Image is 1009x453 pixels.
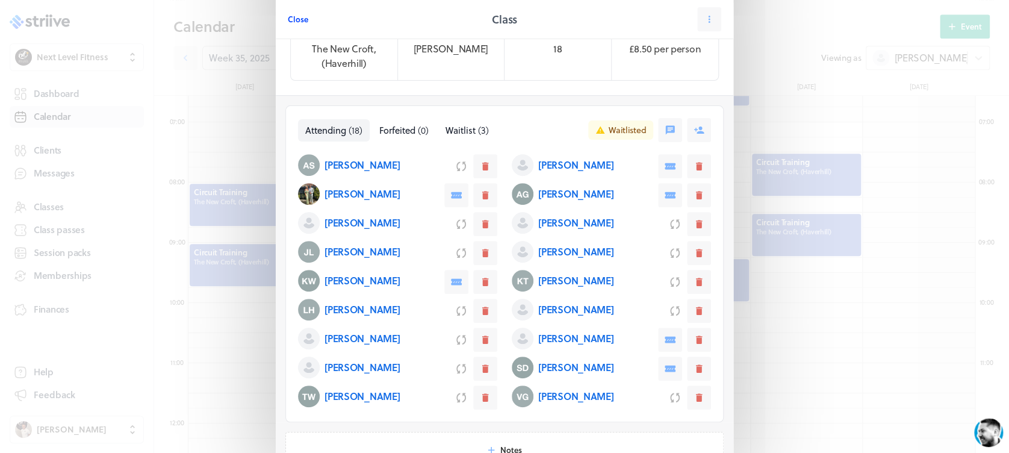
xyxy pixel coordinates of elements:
[609,124,646,136] div: Waitlisted
[538,216,613,230] p: [PERSON_NAME]
[324,216,400,230] p: [PERSON_NAME]
[298,386,320,407] img: Tina Wilson
[538,302,613,317] p: [PERSON_NAME]
[324,302,400,317] p: [PERSON_NAME]
[372,119,436,142] button: Forfeited(0)
[656,30,674,39] p: Cost
[438,119,496,142] button: Waitlist(3)
[538,187,613,201] p: [PERSON_NAME]
[324,245,400,259] p: [PERSON_NAME]
[349,123,362,137] span: ( 18 )
[478,123,489,137] span: ( 3 )
[298,119,496,142] nav: Tabs
[298,154,320,176] img: Aaron Smith
[324,187,400,201] p: [PERSON_NAME]
[183,360,209,394] button: />GIF
[300,42,388,70] p: The New Croft, (Haverhill)
[542,30,574,39] p: Capacity
[324,158,400,172] p: [PERSON_NAME]
[418,123,429,137] span: ( 0 )
[324,389,400,404] p: [PERSON_NAME]
[974,418,1003,447] iframe: gist-messenger-bubble-iframe
[67,7,146,20] div: [PERSON_NAME]
[324,273,400,288] p: [PERSON_NAME]
[191,373,201,380] tspan: GIF
[538,331,613,346] p: [PERSON_NAME]
[324,360,400,375] p: [PERSON_NAME]
[298,270,320,292] img: Katie Woodley
[414,42,488,56] p: [PERSON_NAME]
[67,22,146,30] div: Back in a few hours
[538,360,613,375] p: [PERSON_NAME]
[324,331,400,346] p: [PERSON_NAME]
[298,241,320,263] img: Jade Lumm
[553,42,562,56] p: 18
[305,123,346,137] span: Attending
[538,389,613,404] p: [PERSON_NAME]
[298,183,320,205] img: Amy Robinson
[446,123,476,137] span: Waitlist
[298,119,370,142] button: Attending(18)
[538,245,613,259] p: [PERSON_NAME]
[436,30,466,39] p: Teacher
[188,371,204,381] g: />
[629,42,701,56] p: £8.50 per person
[288,14,308,25] span: Close
[326,30,361,39] p: Location
[512,270,533,292] img: Kelly Turrell
[538,273,613,288] p: [PERSON_NAME]
[512,183,533,205] img: Andrew Gage
[298,299,320,320] img: Lisa Harling
[288,7,308,31] button: Close
[36,7,226,32] div: US[PERSON_NAME]Back in a few hours
[492,11,517,28] h2: Class
[512,386,533,407] img: Vicky Gage
[379,123,415,137] span: Forfeited
[512,357,533,378] img: Stacey Dockerill
[538,158,613,172] p: [PERSON_NAME]
[36,8,58,30] img: US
